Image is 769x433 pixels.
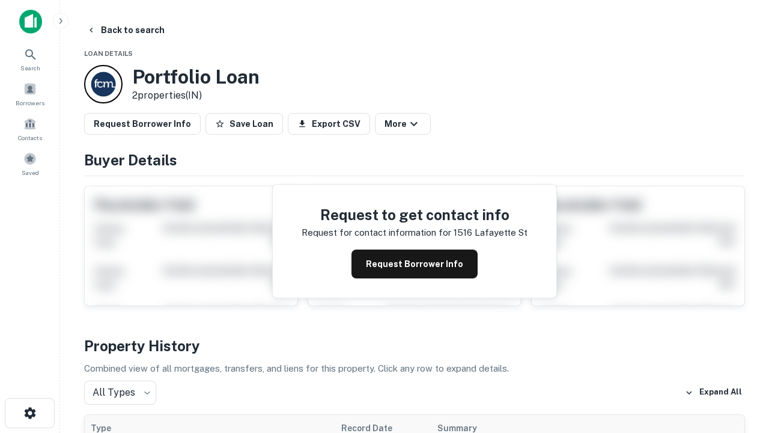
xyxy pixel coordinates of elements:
h4: Property History [84,335,745,357]
button: Expand All [682,384,745,402]
a: Contacts [4,112,56,145]
h4: Request to get contact info [302,204,527,226]
a: Saved [4,147,56,180]
h4: Buyer Details [84,149,745,171]
iframe: Chat Widget [709,298,769,356]
span: Loan Details [84,50,133,57]
button: Export CSV [288,113,370,135]
span: Borrowers [16,98,44,108]
p: 1516 lafayette st [454,226,527,240]
p: Combined view of all mortgages, transfers, and liens for this property. Click any row to expand d... [84,361,745,376]
button: Request Borrower Info [351,250,478,278]
h3: Portfolio Loan [132,66,260,88]
button: Save Loan [205,113,283,135]
p: 2 properties (IN) [132,88,260,103]
span: Contacts [18,133,42,143]
p: Request for contact information for [302,226,451,240]
button: More [375,113,431,135]
span: Saved [22,168,39,177]
a: Search [4,43,56,75]
img: capitalize-icon.png [19,10,42,34]
button: Request Borrower Info [84,113,201,135]
a: Borrowers [4,78,56,110]
div: All Types [84,381,156,405]
span: Search [20,63,40,73]
button: Back to search [82,19,169,41]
